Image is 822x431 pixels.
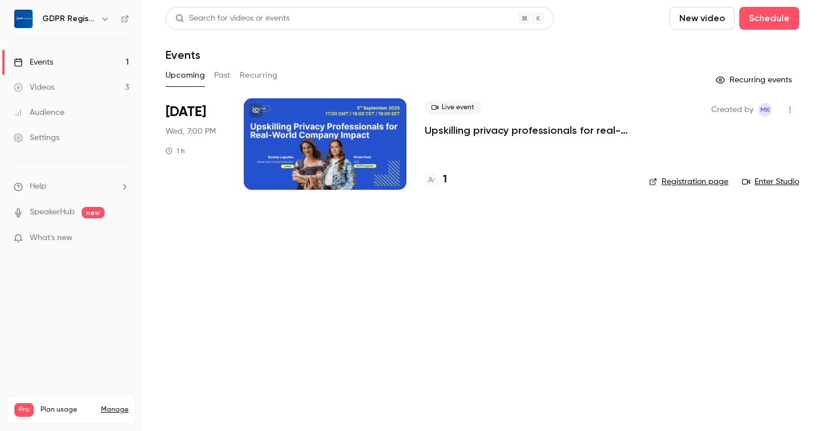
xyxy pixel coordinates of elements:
[711,103,753,117] span: Created by
[443,172,447,187] h4: 1
[82,207,104,218] span: new
[41,405,94,414] span: Plan usage
[758,103,772,117] span: Marit Kesa
[425,172,447,187] a: 1
[14,107,65,118] div: Audience
[166,146,185,155] div: 1 h
[175,13,289,25] div: Search for videos or events
[14,132,59,143] div: Settings
[30,232,72,244] span: What's new
[166,66,205,85] button: Upcoming
[425,123,631,137] a: Upskilling privacy professionals for real-world company impact
[425,101,481,114] span: Live event
[166,126,216,137] span: Wed, 7:00 PM
[101,405,128,414] a: Manage
[30,181,46,193] span: Help
[14,10,33,28] img: GDPR Register
[742,176,799,187] a: Enter Studio
[14,181,129,193] li: help-dropdown-opener
[14,57,53,68] div: Events
[14,82,54,93] div: Videos
[739,7,799,30] button: Schedule
[214,66,231,85] button: Past
[711,71,799,89] button: Recurring events
[166,48,200,62] h1: Events
[166,98,225,190] div: Sep 3 Wed, 7:00 PM (Europe/Tallinn)
[240,66,278,85] button: Recurring
[760,103,770,117] span: MK
[166,103,206,121] span: [DATE]
[30,206,75,218] a: SpeakerHub
[649,176,728,187] a: Registration page
[14,403,34,417] span: Pro
[670,7,735,30] button: New video
[42,13,96,25] h6: GDPR Register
